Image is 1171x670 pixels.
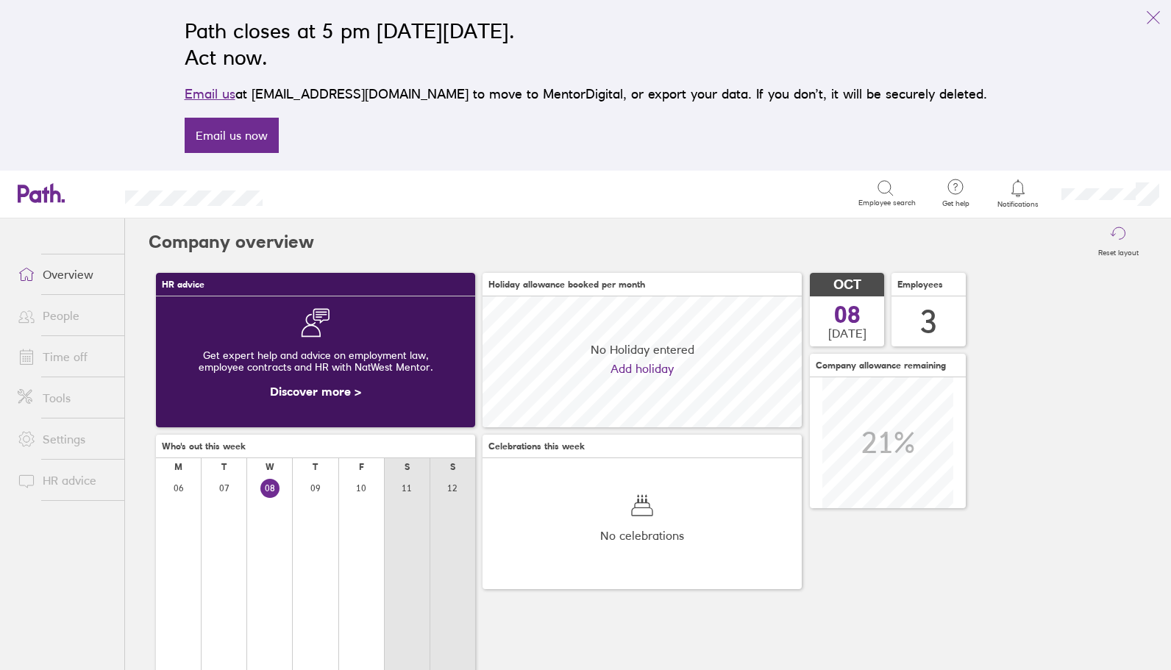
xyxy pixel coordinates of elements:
[994,178,1042,209] a: Notifications
[405,462,410,472] div: S
[833,277,861,293] span: OCT
[174,462,182,472] div: M
[1089,218,1147,265] button: Reset layout
[6,260,124,289] a: Overview
[313,462,318,472] div: T
[266,462,274,472] div: W
[221,462,227,472] div: T
[828,327,866,340] span: [DATE]
[591,343,694,356] span: No Holiday entered
[1089,244,1147,257] label: Reset layout
[994,200,1042,209] span: Notifications
[302,186,340,199] div: Search
[932,199,980,208] span: Get help
[149,218,314,265] h2: Company overview
[488,279,645,290] span: Holiday allowance booked per month
[168,338,463,385] div: Get expert help and advice on employment law, employee contracts and HR with NatWest Mentor.
[816,360,946,371] span: Company allowance remaining
[450,462,455,472] div: S
[897,279,943,290] span: Employees
[162,441,246,452] span: Who's out this week
[185,84,987,104] p: at [EMAIL_ADDRESS][DOMAIN_NAME] to move to MentorDigital, or export your data. If you don’t, it w...
[185,86,235,101] a: Email us
[858,199,916,207] span: Employee search
[359,462,364,472] div: F
[185,118,279,153] a: Email us now
[185,18,987,71] h2: Path closes at 5 pm [DATE][DATE]. Act now.
[488,441,585,452] span: Celebrations this week
[6,466,124,495] a: HR advice
[6,383,124,413] a: Tools
[6,342,124,371] a: Time off
[600,529,684,542] span: No celebrations
[270,384,361,399] a: Discover more >
[162,279,204,290] span: HR advice
[920,303,938,341] div: 3
[6,424,124,454] a: Settings
[834,303,861,327] span: 08
[6,301,124,330] a: People
[611,362,674,375] a: Add holiday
